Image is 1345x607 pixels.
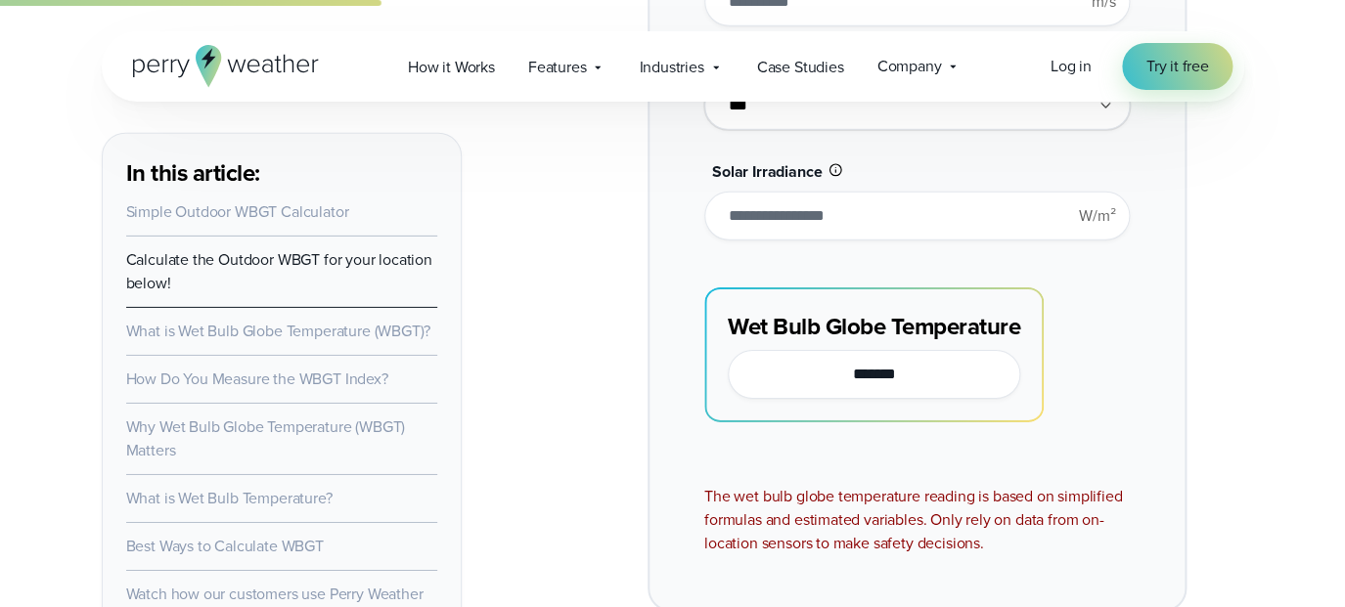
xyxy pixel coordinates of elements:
span: Industries [639,56,703,79]
a: Log in [1050,55,1091,78]
span: How it Works [408,56,495,79]
a: What is Wet Bulb Temperature? [126,487,333,509]
span: Log in [1050,55,1091,77]
span: Solar Irradiance [712,160,822,183]
span: Features [528,56,587,79]
a: Best Ways to Calculate WBGT [126,535,324,557]
a: Simple Outdoor WBGT Calculator [126,200,349,223]
a: How it Works [391,47,512,87]
a: What is Wet Bulb Globe Temperature (WBGT)? [126,320,431,342]
a: How Do You Measure the WBGT Index? [126,368,388,390]
a: Calculate the Outdoor WBGT for your location below! [126,248,432,294]
span: Case Studies [757,56,844,79]
a: Why Wet Bulb Globe Temperature (WBGT) Matters [126,415,406,461]
a: Try it free [1122,43,1232,90]
h3: In this article: [126,157,437,189]
div: The wet bulb globe temperature reading is based on simplified formulas and estimated variables. O... [704,485,1130,555]
span: Try it free [1145,55,1208,78]
a: Case Studies [740,47,861,87]
span: Company [876,55,941,78]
